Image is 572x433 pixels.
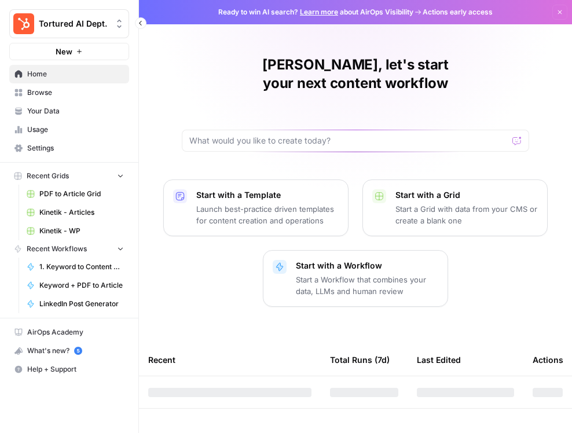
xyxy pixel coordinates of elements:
[10,342,129,359] div: What's new?
[27,171,69,181] span: Recent Grids
[21,222,129,240] a: Kinetik - WP
[148,344,311,376] div: Recent
[263,250,448,307] button: Start with a WorkflowStart a Workflow that combines your data, LLMs and human review
[300,8,338,16] a: Learn more
[76,348,79,354] text: 5
[9,120,129,139] a: Usage
[533,344,563,376] div: Actions
[9,342,129,360] button: What's new? 5
[9,139,129,157] a: Settings
[39,189,124,199] span: PDF to Article Grid
[9,240,129,258] button: Recent Workflows
[9,360,129,379] button: Help + Support
[39,299,124,309] span: LinkedIn Post Generator
[9,167,129,185] button: Recent Grids
[27,69,124,79] span: Home
[330,344,390,376] div: Total Runs (7d)
[417,344,461,376] div: Last Edited
[27,364,124,375] span: Help + Support
[9,83,129,102] a: Browse
[9,102,129,120] a: Your Data
[39,280,124,291] span: Keyword + PDF to Article
[39,207,124,218] span: Kinetik - Articles
[362,179,548,236] button: Start with a GridStart a Grid with data from your CMS or create a blank one
[27,244,87,254] span: Recent Workflows
[196,189,339,201] p: Start with a Template
[39,226,124,236] span: Kinetik - WP
[21,258,129,276] a: 1. Keyword to Content Brief (incl. Outline)
[196,203,339,226] p: Launch best-practice driven templates for content creation and operations
[9,323,129,342] a: AirOps Academy
[189,135,508,146] input: What would you like to create today?
[296,274,438,297] p: Start a Workflow that combines your data, LLMs and human review
[9,43,129,60] button: New
[163,179,349,236] button: Start with a TemplateLaunch best-practice driven templates for content creation and operations
[27,124,124,135] span: Usage
[21,295,129,313] a: LinkedIn Post Generator
[218,7,413,17] span: Ready to win AI search? about AirOps Visibility
[27,87,124,98] span: Browse
[423,7,493,17] span: Actions early access
[395,203,538,226] p: Start a Grid with data from your CMS or create a blank one
[39,262,124,272] span: 1. Keyword to Content Brief (incl. Outline)
[39,18,109,30] span: Tortured AI Dept.
[27,327,124,337] span: AirOps Academy
[9,9,129,38] button: Workspace: Tortured AI Dept.
[74,347,82,355] a: 5
[21,276,129,295] a: Keyword + PDF to Article
[21,185,129,203] a: PDF to Article Grid
[27,106,124,116] span: Your Data
[9,65,129,83] a: Home
[182,56,529,93] h1: [PERSON_NAME], let's start your next content workflow
[395,189,538,201] p: Start with a Grid
[296,260,438,271] p: Start with a Workflow
[56,46,72,57] span: New
[27,143,124,153] span: Settings
[21,203,129,222] a: Kinetik - Articles
[13,13,34,34] img: Tortured AI Dept. Logo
